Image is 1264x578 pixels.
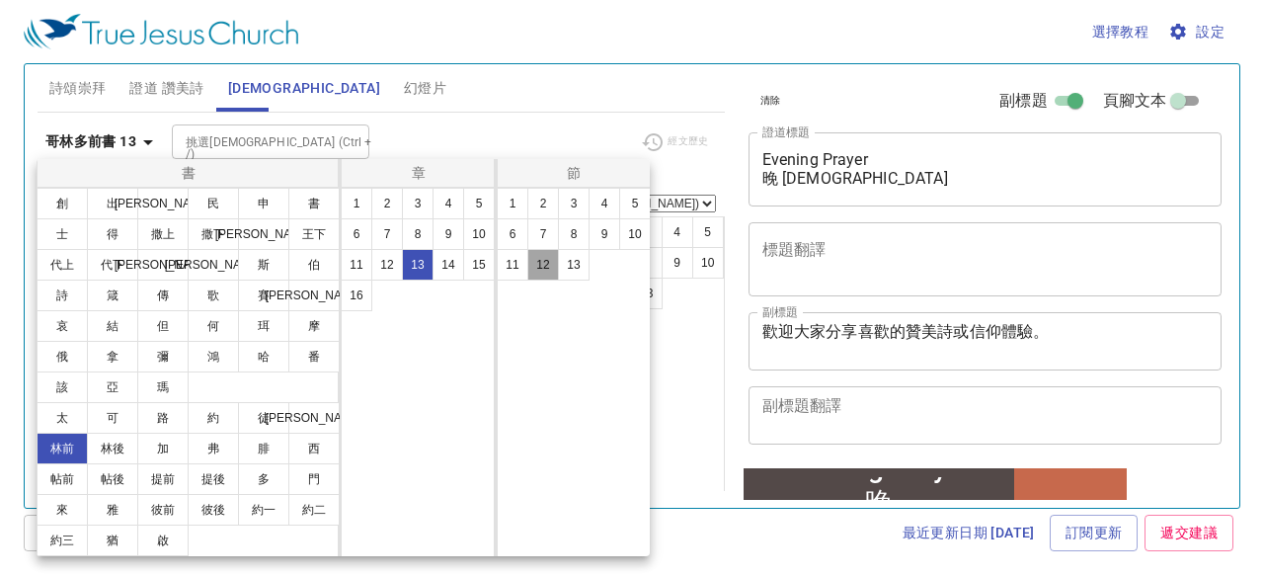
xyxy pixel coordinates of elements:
button: 7 [371,218,403,250]
button: 1 [341,188,372,219]
button: 2 [371,188,403,219]
button: 雅 [87,494,138,526]
p: 節 [502,163,646,183]
button: 彼前 [137,494,189,526]
button: 10 [463,218,495,250]
button: 代上 [37,249,88,281]
button: 可 [87,402,138,434]
button: [PERSON_NAME] [188,249,239,281]
button: 猶 [87,525,138,556]
button: 13 [558,249,590,281]
button: 路 [137,402,189,434]
button: 7 [527,218,559,250]
button: 1 [497,188,528,219]
button: 徒 [238,402,289,434]
button: 6 [341,218,372,250]
button: 13 [402,249,434,281]
button: 伯 [288,249,340,281]
button: 珥 [238,310,289,342]
button: 番 [288,341,340,372]
button: 9 [433,218,464,250]
button: 16 [341,280,372,311]
button: 3 [558,188,590,219]
button: 哀 [37,310,88,342]
button: 申 [238,188,289,219]
button: 賽 [238,280,289,311]
button: 王下 [288,218,340,250]
button: 4 [589,188,620,219]
button: 哈 [238,341,289,372]
button: 約 [188,402,239,434]
button: 何 [188,310,239,342]
button: 弗 [188,433,239,464]
button: 代下 [87,249,138,281]
button: 門 [288,463,340,495]
button: 提後 [188,463,239,495]
button: 4 [433,188,464,219]
button: 6 [497,218,528,250]
button: 5 [463,188,495,219]
button: 約一 [238,494,289,526]
button: 彼後 [188,494,239,526]
button: 5 [619,188,651,219]
button: 帖後 [87,463,138,495]
button: 書 [288,188,340,219]
button: 士 [37,218,88,250]
button: 帖前 [37,463,88,495]
button: 西 [288,433,340,464]
button: 歌 [188,280,239,311]
button: 11 [497,249,528,281]
button: [PERSON_NAME] [137,188,189,219]
button: 鴻 [188,341,239,372]
button: 彌 [137,341,189,372]
p: 章 [346,163,492,183]
button: 創 [37,188,88,219]
button: 8 [402,218,434,250]
button: 腓 [238,433,289,464]
button: [PERSON_NAME] [238,218,289,250]
button: 箴 [87,280,138,311]
button: 10 [619,218,651,250]
button: 加 [137,433,189,464]
button: [PERSON_NAME] [288,280,340,311]
button: 詩 [37,280,88,311]
button: 瑪 [137,372,189,403]
button: 撒下 [188,218,239,250]
button: 民 [188,188,239,219]
button: 斯 [238,249,289,281]
button: 摩 [288,310,340,342]
button: 11 [341,249,372,281]
button: 8 [558,218,590,250]
button: 15 [463,249,495,281]
button: 得 [87,218,138,250]
button: 來 [37,494,88,526]
button: 傳 [137,280,189,311]
p: 詩 Hymns [310,70,349,81]
button: 14 [433,249,464,281]
button: 12 [527,249,559,281]
button: 約二 [288,494,340,526]
button: 亞 [87,372,138,403]
button: 多 [238,463,289,495]
button: 3 [402,188,434,219]
button: 12 [371,249,403,281]
button: 9 [589,218,620,250]
button: 該 [37,372,88,403]
button: [PERSON_NAME] [137,249,189,281]
button: 出 [87,188,138,219]
p: 書 [41,163,337,183]
div: 歡迎大家分享喜歡的贊美詩或信仰體驗。 [23,96,254,114]
button: 提前 [137,463,189,495]
button: 但 [137,310,189,342]
button: 林後 [87,433,138,464]
button: 結 [87,310,138,342]
button: 俄 [37,341,88,372]
button: 撒上 [137,218,189,250]
li: 508 [316,85,343,104]
button: 約三 [37,525,88,556]
button: [PERSON_NAME] [288,402,340,434]
button: 2 [527,188,559,219]
button: 太 [37,402,88,434]
button: 林前 [37,433,88,464]
button: 啟 [137,525,189,556]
